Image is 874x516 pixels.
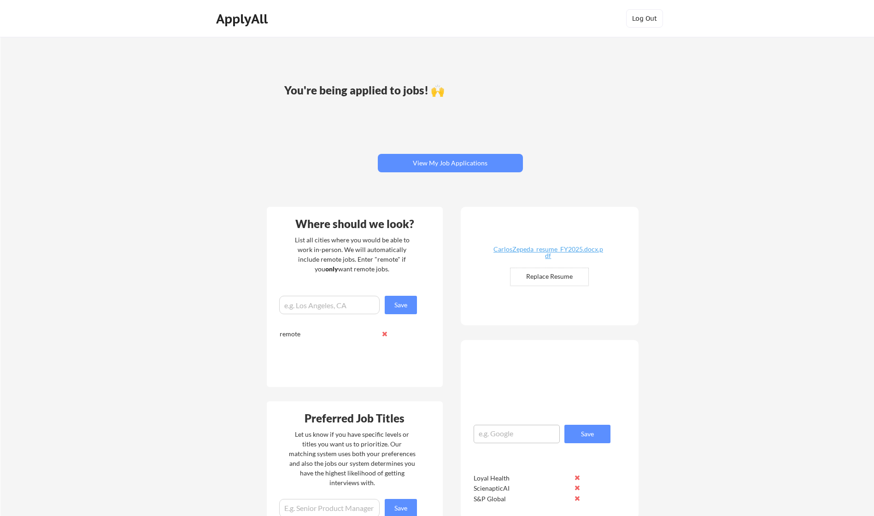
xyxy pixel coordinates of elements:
[564,425,610,443] button: Save
[493,246,603,260] a: CarlosZepeda_resume_FY2025.docx.pdf
[474,494,571,504] div: S&P Global
[474,484,571,493] div: ScienapticAI
[280,329,377,339] div: remote
[216,11,270,27] div: ApplyAll
[493,246,603,259] div: CarlosZepeda_resume_FY2025.docx.pdf
[269,413,440,424] div: Preferred Job Titles
[474,474,571,483] div: Loyal Health
[325,265,338,273] strong: only
[626,9,663,28] button: Log Out
[269,218,440,229] div: Where should we look?
[289,429,416,487] div: Let us know if you have specific levels or titles you want us to prioritize. Our matching system ...
[385,296,417,314] button: Save
[279,296,380,314] input: e.g. Los Angeles, CA
[378,154,523,172] button: View My Job Applications
[289,235,416,274] div: List all cities where you would be able to work in-person. We will automatically include remote j...
[284,85,616,96] div: You're being applied to jobs! 🙌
